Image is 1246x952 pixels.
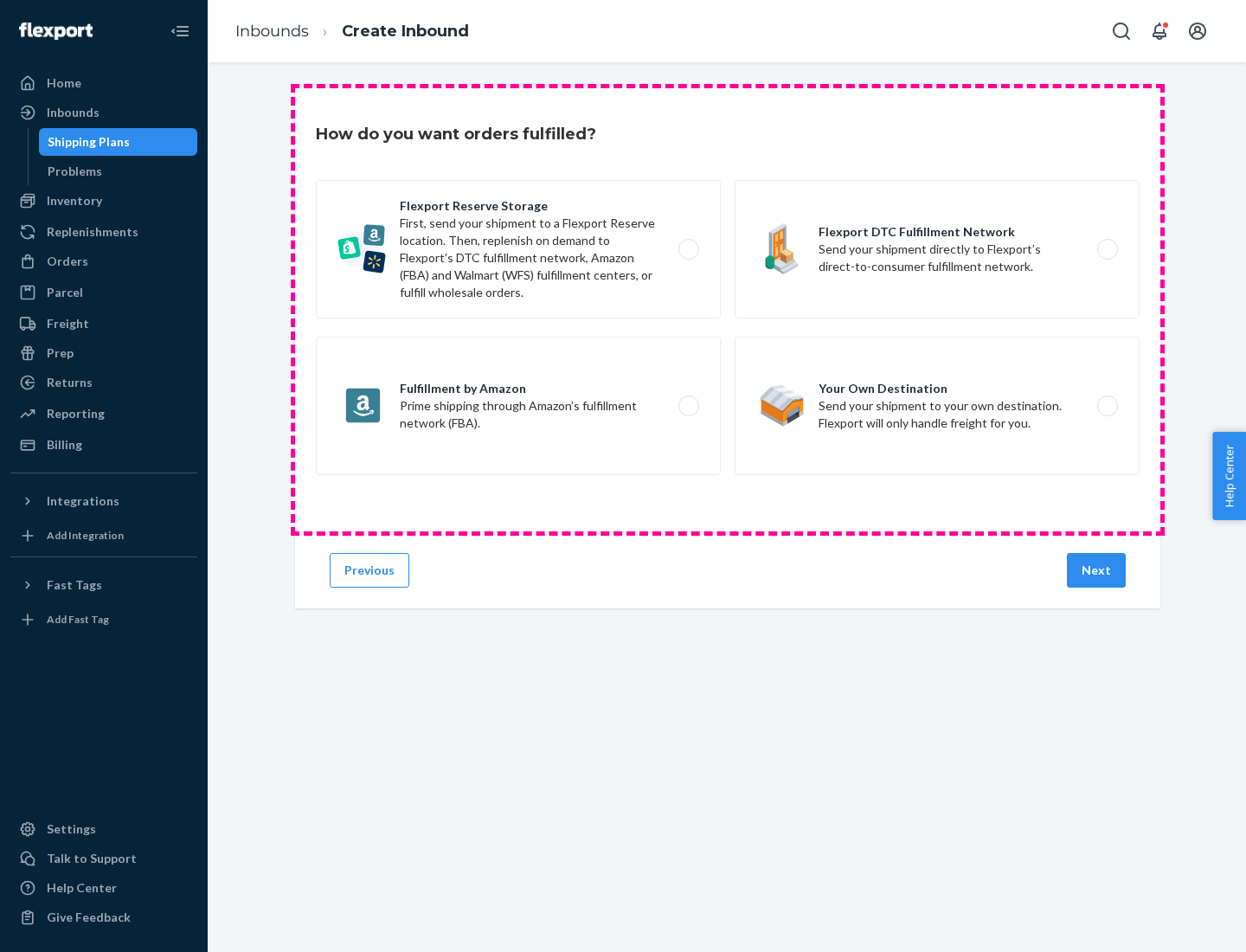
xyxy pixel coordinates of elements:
[10,571,197,599] button: Fast Tags
[48,133,130,151] div: Shipping Plans
[222,6,483,57] ol: breadcrumbs
[10,431,197,459] a: Billing
[47,879,117,897] div: Help Center
[342,22,469,41] a: Create Inbound
[10,487,197,515] button: Integrations
[10,522,197,550] a: Add Integration
[1212,432,1246,520] button: Help Center
[1180,14,1215,48] button: Open account menu
[47,909,131,926] div: Give Feedback
[47,405,105,422] div: Reporting
[47,436,82,453] div: Billing
[47,192,102,209] div: Inventory
[47,223,138,241] div: Replenishments
[47,315,89,332] div: Freight
[1104,14,1139,48] button: Open Search Box
[47,820,96,838] div: Settings
[10,218,197,246] a: Replenishments
[47,284,83,301] div: Parcel
[10,606,197,634] a: Add Fast Tag
[1142,14,1177,48] button: Open notifications
[1067,553,1126,588] button: Next
[235,22,309,41] a: Inbounds
[47,104,100,121] div: Inbounds
[47,492,119,510] div: Integrations
[316,123,596,145] h3: How do you want orders fulfilled?
[47,528,124,543] div: Add Integration
[10,69,197,97] a: Home
[47,74,81,92] div: Home
[10,310,197,338] a: Freight
[39,158,198,185] a: Problems
[10,187,197,215] a: Inventory
[10,904,197,931] button: Give Feedback
[10,248,197,275] a: Orders
[47,850,137,867] div: Talk to Support
[47,612,109,627] div: Add Fast Tag
[47,344,74,362] div: Prep
[39,128,198,156] a: Shipping Plans
[10,845,197,872] a: Talk to Support
[10,339,197,367] a: Prep
[48,163,102,180] div: Problems
[19,23,93,40] img: Flexport logo
[10,369,197,396] a: Returns
[47,374,93,391] div: Returns
[10,279,197,306] a: Parcel
[10,815,197,843] a: Settings
[10,99,197,126] a: Inbounds
[47,576,102,594] div: Fast Tags
[330,553,409,588] button: Previous
[10,400,197,428] a: Reporting
[10,874,197,902] a: Help Center
[47,253,88,270] div: Orders
[163,14,197,48] button: Close Navigation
